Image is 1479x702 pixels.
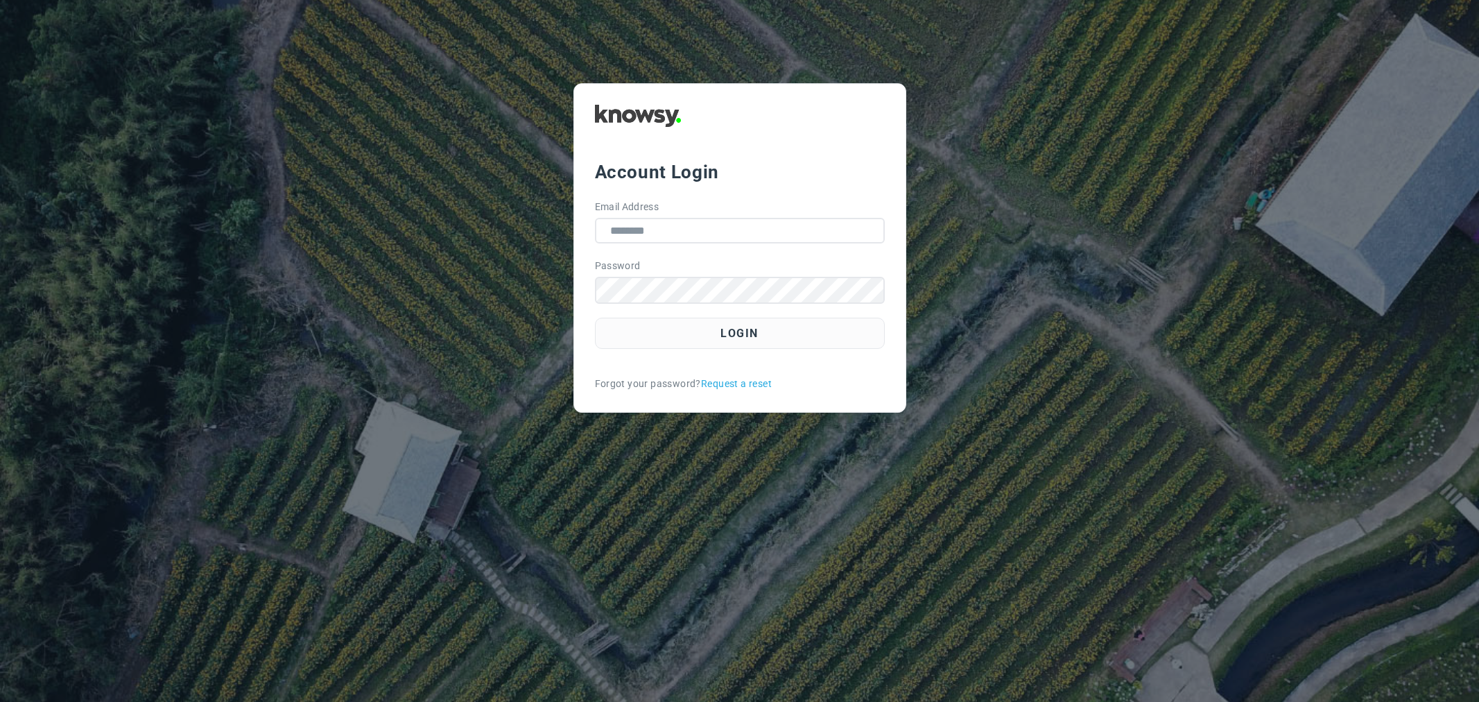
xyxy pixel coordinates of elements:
[701,377,772,391] a: Request a reset
[595,160,885,185] div: Account Login
[595,318,885,349] button: Login
[595,200,659,214] label: Email Address
[595,377,885,391] div: Forgot your password?
[595,259,641,273] label: Password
